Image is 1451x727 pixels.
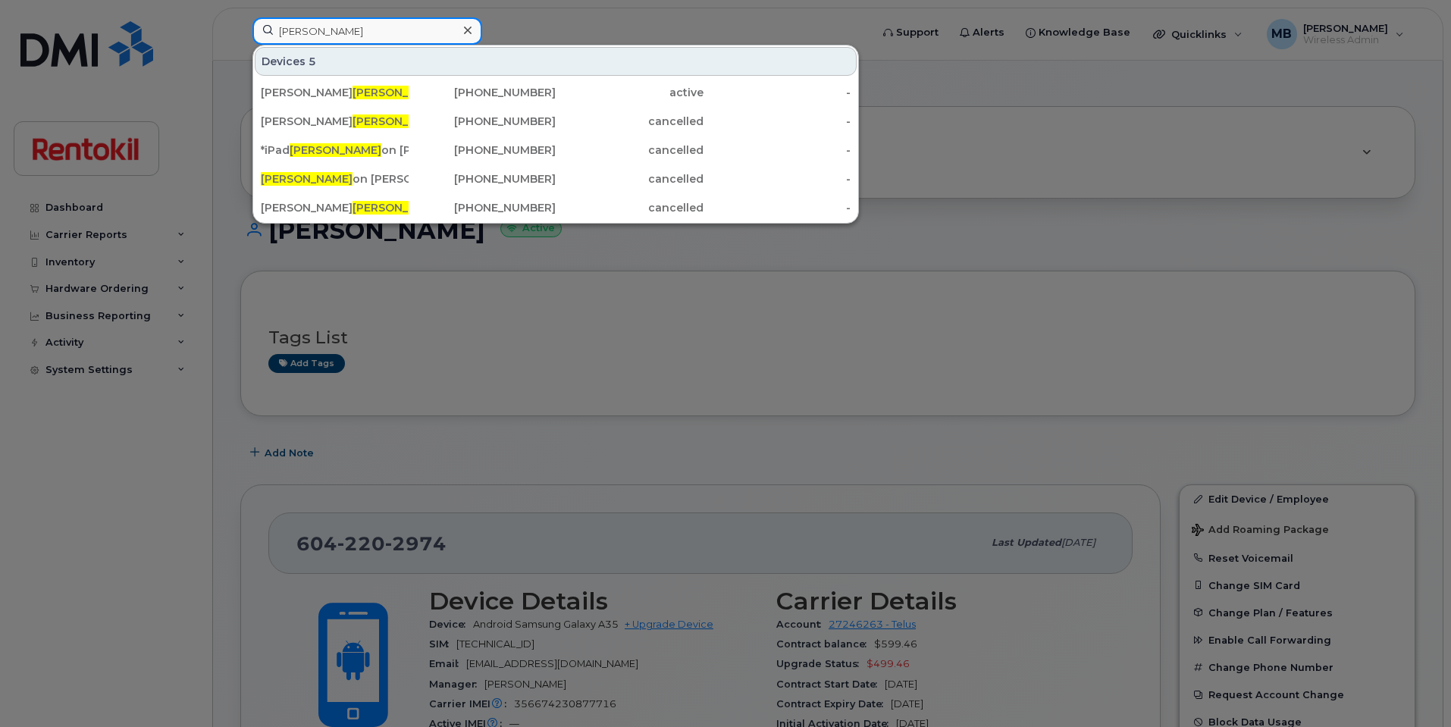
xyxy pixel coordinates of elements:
[704,114,851,129] div: -
[261,85,409,100] div: [PERSON_NAME] on
[409,85,556,100] div: [PHONE_NUMBER]
[556,85,704,100] div: active
[261,172,353,186] span: [PERSON_NAME]
[255,79,857,106] a: [PERSON_NAME][PERSON_NAME]on[PHONE_NUMBER]active-
[261,200,409,215] div: [PERSON_NAME]
[704,85,851,100] div: -
[556,200,704,215] div: cancelled
[255,194,857,221] a: [PERSON_NAME][PERSON_NAME][PHONE_NUMBER]cancelled-
[290,143,381,157] span: [PERSON_NAME]
[261,114,409,129] div: [PERSON_NAME]
[255,165,857,193] a: [PERSON_NAME]on [PERSON_NAME][PHONE_NUMBER]cancelled-
[261,171,409,186] div: on [PERSON_NAME]
[409,114,556,129] div: [PHONE_NUMBER]
[255,136,857,164] a: *iPad[PERSON_NAME]on [PERSON_NAME][PHONE_NUMBER]cancelled-
[556,114,704,129] div: cancelled
[255,108,857,135] a: [PERSON_NAME][PERSON_NAME][PHONE_NUMBER]cancelled-
[353,86,444,99] span: [PERSON_NAME]
[704,143,851,158] div: -
[556,143,704,158] div: cancelled
[409,171,556,186] div: [PHONE_NUMBER]
[704,200,851,215] div: -
[704,171,851,186] div: -
[255,47,857,76] div: Devices
[261,143,409,158] div: *iPad on [PERSON_NAME]
[556,171,704,186] div: cancelled
[409,143,556,158] div: [PHONE_NUMBER]
[353,201,444,215] span: [PERSON_NAME]
[353,114,444,128] span: [PERSON_NAME]
[309,54,316,69] span: 5
[409,200,556,215] div: [PHONE_NUMBER]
